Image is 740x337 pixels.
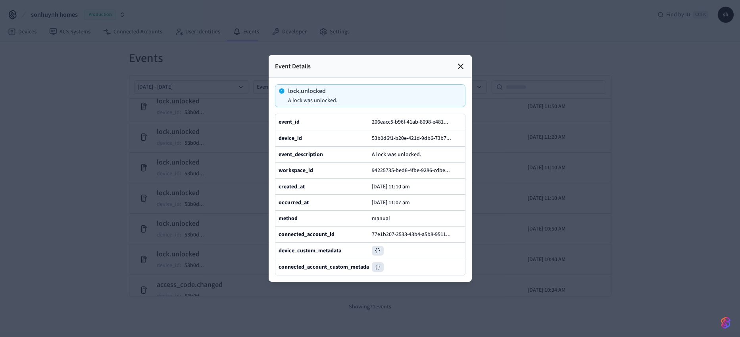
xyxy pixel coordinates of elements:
[279,215,298,223] b: method
[288,88,338,94] p: lock.unlocked
[279,247,341,255] b: device_custom_metadata
[372,184,410,190] p: [DATE] 11:10 am
[721,316,730,329] img: SeamLogoGradient.69752ec5.svg
[370,166,458,175] button: 94225735-bed6-4fbe-9286-cdbe...
[279,230,334,238] b: connected_account_id
[372,246,384,256] pre: {}
[370,134,459,143] button: 53b0d6f1-b20e-421d-9db6-73b7...
[279,134,302,142] b: device_id
[370,117,456,127] button: 206eacc5-b96f-41ab-8098-e481...
[279,183,305,191] b: created_at
[372,199,410,206] p: [DATE] 11:07 am
[372,151,421,159] span: A lock was unlocked.
[372,262,384,272] pre: {}
[279,199,309,207] b: occurred_at
[288,97,338,104] p: A lock was unlocked.
[370,230,459,239] button: 77e1b207-2533-43b4-a5b8-9511...
[279,167,313,174] b: workspace_id
[279,263,374,271] b: connected_account_custom_metadata
[279,151,323,159] b: event_description
[275,62,311,71] p: Event Details
[372,215,390,223] span: manual
[279,118,300,126] b: event_id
